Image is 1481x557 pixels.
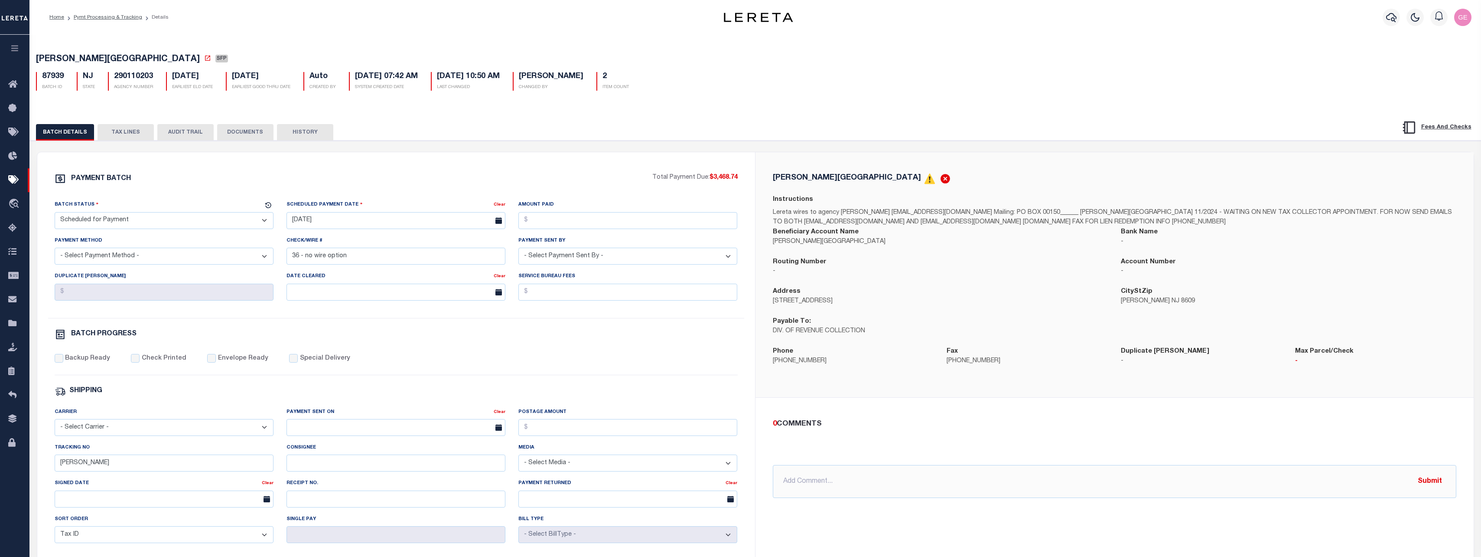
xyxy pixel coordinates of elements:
[83,72,95,82] h5: NJ
[98,124,154,141] button: TAX LINES
[217,124,273,141] button: DOCUMENTS
[519,84,583,91] p: CHANGED BY
[1121,267,1456,276] p: -
[518,409,566,416] label: Postage Amount
[172,72,213,82] h5: [DATE]
[773,237,1108,247] p: [PERSON_NAME][GEOGRAPHIC_DATA]
[1121,297,1456,306] p: [PERSON_NAME] NJ 8609
[71,175,131,182] h6: PAYMENT BATCH
[773,317,811,327] label: Payable To:
[518,419,737,436] input: $
[494,203,505,207] a: Clear
[518,284,737,301] input: $
[65,354,110,364] label: Backup Ready
[773,465,1456,498] input: Add Comment...
[773,257,827,267] label: Routing Number
[55,237,102,245] label: Payment Method
[602,84,629,91] p: ITEM COUNT
[55,444,90,452] label: Tracking No
[114,72,153,82] h5: 290110203
[773,208,1456,227] p: Lereta wires to agency [PERSON_NAME] [EMAIL_ADDRESS][DOMAIN_NAME] Mailing: PO BOX 00150______ [PE...
[773,195,813,205] label: Instructions
[1295,357,1456,366] p: -
[277,124,333,141] button: HISTORY
[309,84,336,91] p: CREATED BY
[8,199,22,210] i: travel_explore
[142,13,169,21] li: Details
[232,84,290,91] p: EARLIEST GOOD THRU DATE
[518,516,544,523] label: Bill Type
[518,273,575,280] label: Service Bureau Fees
[724,13,793,22] img: logo-dark.svg
[519,72,583,82] h5: [PERSON_NAME]
[773,287,801,297] label: Address
[172,84,213,91] p: EARLIEST ELD DATE
[42,84,64,91] p: BATCH ID
[36,124,94,141] button: BATCH DETAILS
[602,72,629,82] h5: 2
[710,174,738,180] span: $3,468.74
[36,55,200,64] span: [PERSON_NAME][GEOGRAPHIC_DATA]
[142,354,186,364] label: Check Printed
[218,354,268,364] label: Envelope Ready
[55,284,273,301] input: $
[286,480,318,487] label: Receipt No.
[1121,227,1158,237] label: Bank Name
[773,420,777,428] span: 0
[286,444,316,452] label: Consignee
[773,347,793,357] label: Phone
[1398,118,1475,137] button: Fees And Checks
[215,55,228,62] span: SFP
[518,201,554,209] label: Amount Paid
[773,419,1453,430] div: COMMENTS
[773,327,1108,336] p: DIV. OF REVENUE COLLECTION
[437,84,500,91] p: LAST CHANGED
[355,84,418,91] p: SYSTEM CREATED DATE
[286,237,322,245] label: Check/Wire #
[300,354,350,364] label: Special Delivery
[69,387,102,395] h6: SHIPPING
[232,72,290,82] h5: [DATE]
[773,297,1108,306] p: [STREET_ADDRESS]
[74,15,142,20] a: Pymt Processing & Tracking
[55,480,89,487] label: Signed Date
[773,267,1108,276] p: -
[494,410,505,414] a: Clear
[518,237,565,245] label: Payment Sent By
[1121,237,1456,247] p: -
[114,84,153,91] p: AGENCY NUMBER
[773,174,921,182] h5: [PERSON_NAME][GEOGRAPHIC_DATA]
[773,357,934,366] p: [PHONE_NUMBER]
[1121,357,1282,366] p: -
[49,15,64,20] a: Home
[309,72,336,82] h5: Auto
[55,516,88,523] label: Sort Order
[518,212,737,229] input: $
[157,124,214,141] button: AUDIT TRAIL
[947,357,1108,366] p: [PHONE_NUMBER]
[437,72,500,82] h5: [DATE] 10:50 AM
[286,409,334,416] label: Payment Sent On
[262,481,273,485] a: Clear
[726,481,737,485] a: Clear
[1412,472,1448,490] button: Submit
[55,409,77,416] label: Carrier
[286,273,325,280] label: Date Cleared
[1121,287,1152,297] label: CityStZip
[494,274,505,278] a: Clear
[355,72,418,82] h5: [DATE] 07:42 AM
[286,516,316,523] label: Single Pay
[518,444,534,452] label: Media
[286,200,363,209] label: Scheduled Payment Date
[42,72,64,82] h5: 87939
[1295,347,1354,357] label: Max Parcel/Check
[215,56,228,64] a: SFP
[947,347,958,357] label: Fax
[773,227,859,237] label: Beneficiary Account Name
[652,173,738,183] p: Total Payment Due:
[1121,257,1176,267] label: Account Number
[518,480,571,487] label: Payment Returned
[55,273,126,280] label: Duplicate [PERSON_NAME]
[83,84,95,91] p: STATE
[1454,9,1471,26] img: svg+xml;base64,PHN2ZyB4bWxucz0iaHR0cDovL3d3dy53My5vcmcvMjAwMC9zdmciIHBvaW50ZXItZXZlbnRzPSJub25lIi...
